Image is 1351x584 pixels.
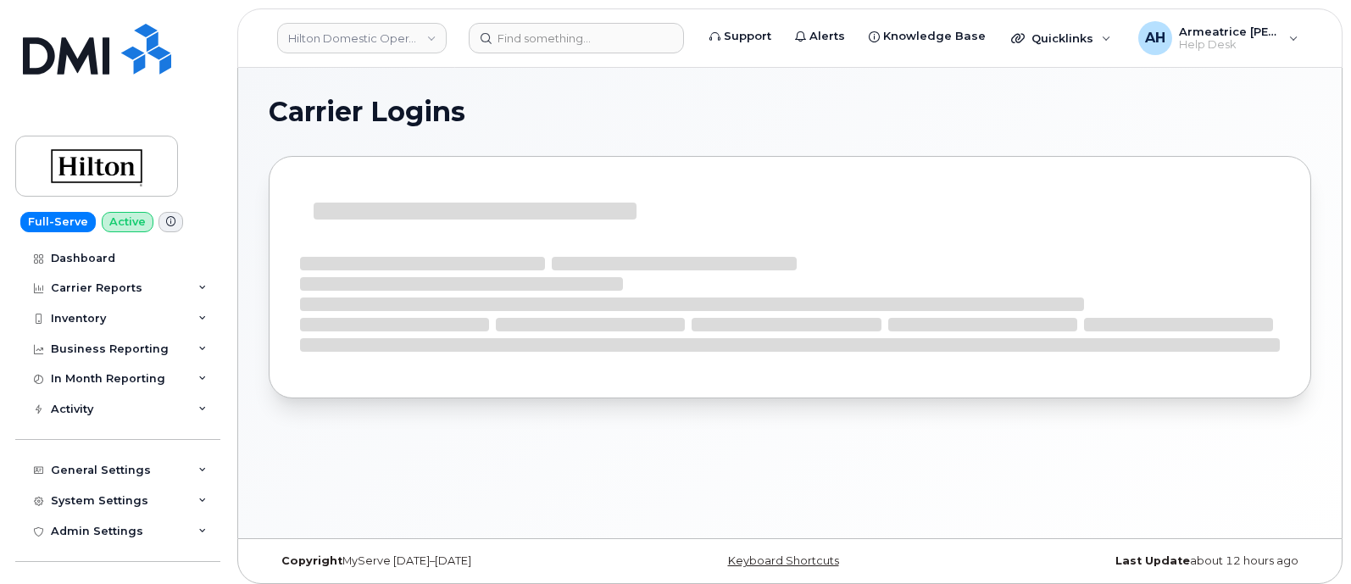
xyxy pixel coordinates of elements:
[728,554,839,567] a: Keyboard Shortcuts
[269,554,616,568] div: MyServe [DATE]–[DATE]
[281,554,342,567] strong: Copyright
[964,554,1311,568] div: about 12 hours ago
[1115,554,1190,567] strong: Last Update
[269,99,465,125] span: Carrier Logins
